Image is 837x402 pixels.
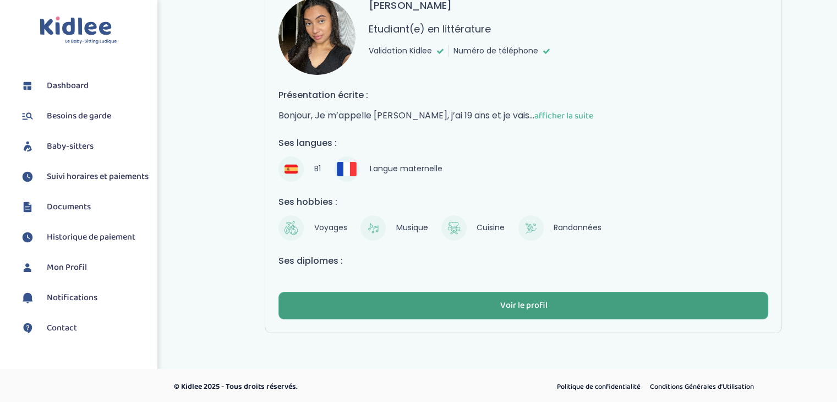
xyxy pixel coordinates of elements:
img: Français [337,162,357,176]
img: profil.svg [19,259,36,276]
img: suivihoraire.svg [19,169,36,185]
a: Baby-sitters [19,138,149,155]
img: babysitters.svg [19,138,36,155]
img: suivihoraire.svg [19,229,36,246]
a: Documents [19,199,149,215]
span: Mon Profil [47,261,87,274]
a: Mon Profil [19,259,149,276]
p: Etudiant(e) en littérature [369,21,490,36]
img: dashboard.svg [19,78,36,94]
span: Voyages [309,220,352,236]
img: besoin.svg [19,108,36,124]
a: Dashboard [19,78,149,94]
a: Conditions Générales d’Utilisation [646,380,758,394]
h4: Ses langues : [278,136,768,150]
span: Dashboard [47,79,89,93]
p: © Kidlee 2025 - Tous droits réservés. [174,381,466,393]
img: contact.svg [19,320,36,336]
span: Musique [391,220,433,236]
div: Voir le profil [500,300,547,312]
button: Voir le profil [278,292,768,319]
img: documents.svg [19,199,36,215]
img: Espagnol [285,162,298,176]
a: Besoins de garde [19,108,149,124]
h4: Présentation écrite : [278,88,768,102]
span: Langue maternelle [365,161,447,177]
a: Suivi horaires et paiements [19,169,149,185]
h4: Ses diplomes : [278,254,768,268]
img: notification.svg [19,290,36,306]
h4: Ses hobbies : [278,195,768,209]
span: Cuisine [472,220,510,236]
span: Baby-sitters [47,140,94,153]
span: Randonnées [549,220,606,236]
a: Politique de confidentialité [553,380,644,394]
span: Historique de paiement [47,231,135,244]
span: afficher la suite [534,109,593,123]
span: Validation Kidlee [369,45,431,57]
span: Numéro de téléphone [453,45,538,57]
span: B1 [309,161,325,177]
span: Besoins de garde [47,110,111,123]
span: Notifications [47,291,97,305]
img: logo.svg [40,17,117,45]
span: Documents [47,200,91,214]
a: Contact [19,320,149,336]
p: Bonjour, Je m’appelle [PERSON_NAME], j’ai 19 ans et je vais... [278,108,768,123]
span: Suivi horaires et paiements [47,170,149,183]
a: Notifications [19,290,149,306]
a: Historique de paiement [19,229,149,246]
span: Contact [47,322,77,335]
